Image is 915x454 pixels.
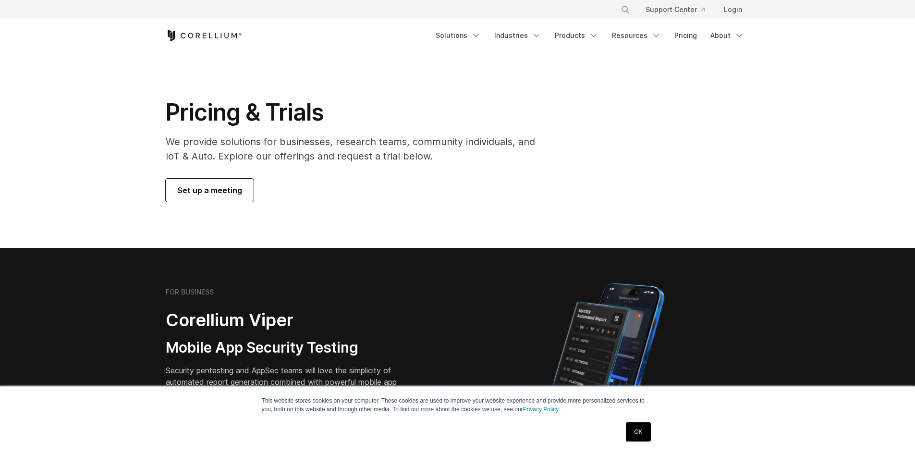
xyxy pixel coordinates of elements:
button: Search [617,1,634,18]
a: Support Center [638,1,712,18]
a: Privacy Policy. [523,406,560,413]
a: OK [626,422,650,442]
a: Pricing [669,27,703,44]
p: This website stores cookies on your computer. These cookies are used to improve your website expe... [262,396,654,414]
h1: Pricing & Trials [166,98,549,127]
img: Corellium MATRIX automated report on iPhone showing app vulnerability test results across securit... [536,279,681,447]
span: Set up a meeting [177,184,242,196]
p: Security pentesting and AppSec teams will love the simplicity of automated report generation comb... [166,365,412,399]
a: Corellium Home [166,30,242,41]
a: About [705,27,750,44]
a: Industries [488,27,547,44]
a: Solutions [430,27,487,44]
h2: Corellium Viper [166,309,412,331]
p: We provide solutions for businesses, research teams, community individuals, and IoT & Auto. Explo... [166,135,549,163]
a: Login [716,1,750,18]
h3: Mobile App Security Testing [166,339,412,357]
h6: FOR BUSINESS [166,288,214,296]
a: Resources [606,27,667,44]
div: Navigation Menu [609,1,750,18]
a: Set up a meeting [166,179,254,202]
a: Products [549,27,604,44]
div: Navigation Menu [430,27,750,44]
